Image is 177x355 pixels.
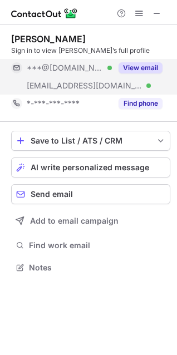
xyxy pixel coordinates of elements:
[30,216,119,225] span: Add to email campaign
[31,190,73,199] span: Send email
[11,131,170,151] button: save-profile-one-click
[119,98,163,109] button: Reveal Button
[11,238,170,253] button: Find work email
[31,136,151,145] div: Save to List / ATS / CRM
[27,81,142,91] span: [EMAIL_ADDRESS][DOMAIN_NAME]
[31,163,149,172] span: AI write personalized message
[119,62,163,73] button: Reveal Button
[11,33,86,45] div: [PERSON_NAME]
[11,7,78,20] img: ContactOut v5.3.10
[29,240,166,250] span: Find work email
[11,46,170,56] div: Sign in to view [PERSON_NAME]’s full profile
[11,260,170,275] button: Notes
[11,211,170,231] button: Add to email campaign
[11,184,170,204] button: Send email
[29,263,166,273] span: Notes
[27,63,104,73] span: ***@[DOMAIN_NAME]
[11,157,170,177] button: AI write personalized message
